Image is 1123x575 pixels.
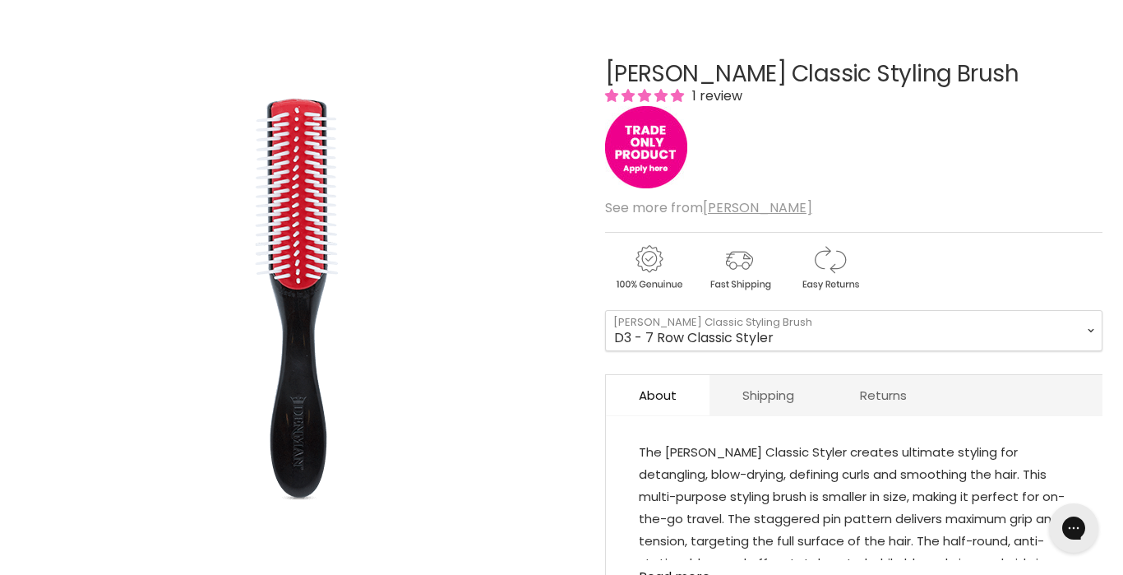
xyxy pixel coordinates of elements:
img: Denman Classic Styling Brush [28,27,571,570]
a: Returns [827,375,940,415]
span: See more from [605,198,812,217]
iframe: Gorgias live chat messenger [1041,498,1107,559]
a: [PERSON_NAME] [703,198,812,217]
a: About [606,375,709,415]
h1: [PERSON_NAME] Classic Styling Brush [605,62,1102,87]
img: genuine.gif [605,243,692,293]
a: Shipping [709,375,827,415]
img: shipping.gif [696,243,783,293]
img: tradeonly_small.jpg [605,106,687,188]
span: 5.00 stars [605,86,687,105]
span: 1 review [687,86,742,105]
img: returns.gif [786,243,873,293]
